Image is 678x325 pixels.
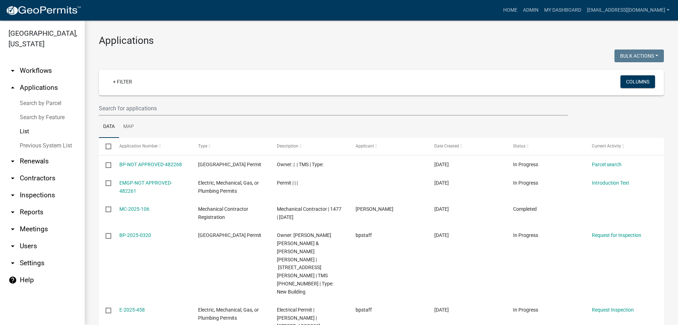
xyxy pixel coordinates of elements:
[191,138,270,155] datatable-header-cell: Type
[434,232,449,238] span: 09/22/2025
[119,144,158,149] span: Application Number
[356,232,372,238] span: bpstaff
[8,157,17,166] i: arrow_drop_down
[99,116,119,138] a: Data
[541,4,584,17] a: My Dashboard
[513,206,537,212] span: Completed
[434,144,459,149] span: Date Created
[349,138,428,155] datatable-header-cell: Applicant
[513,307,538,313] span: In Progress
[620,75,655,88] button: Columns
[592,144,621,149] span: Current Activity
[198,232,261,238] span: Abbeville County Building Permit
[8,225,17,233] i: arrow_drop_down
[428,138,506,155] datatable-header-cell: Date Created
[614,50,664,62] button: Bulk Actions
[99,138,112,155] datatable-header-cell: Select
[584,4,672,17] a: [EMAIL_ADDRESS][DOMAIN_NAME]
[8,191,17,199] i: arrow_drop_down
[277,232,333,294] span: Owner: SHIRLEY CARLYLE AARON & MARY HALEY BRIGHT SHIRLEY | 116 WINONA CHURCH RD | TMS 034-00-00-0...
[277,180,298,186] span: Permit | | |
[8,83,17,92] i: arrow_drop_up
[119,206,149,212] a: MC-2025-106
[112,138,191,155] datatable-header-cell: Application Number
[500,4,520,17] a: Home
[592,180,629,186] a: Introduction Text
[8,66,17,75] i: arrow_drop_down
[8,276,17,284] i: help
[585,138,664,155] datatable-header-cell: Current Activity
[8,208,17,216] i: arrow_drop_down
[119,232,151,238] a: BP-2025-0320
[592,307,634,313] a: Request Inspection
[198,144,207,149] span: Type
[520,4,541,17] a: Admin
[513,144,525,149] span: Status
[592,232,641,238] a: Request for Inspection
[434,307,449,313] span: 09/22/2025
[356,206,393,212] span: John Steely
[506,138,585,155] datatable-header-cell: Status
[434,162,449,167] span: 09/22/2025
[119,162,182,167] a: BP-NOT APPROVED-482268
[277,144,298,149] span: Description
[513,162,538,167] span: In Progress
[434,180,449,186] span: 09/22/2025
[99,35,664,47] h3: Applications
[8,174,17,182] i: arrow_drop_down
[592,162,621,167] a: Parcel search
[198,162,261,167] span: Abbeville County Building Permit
[119,180,172,194] a: EMGP-NOT APPROVED-482261
[8,242,17,250] i: arrow_drop_down
[198,206,248,220] span: Mechanical Contractor Registration
[277,162,323,167] span: Owner: | | TMS | Type:
[198,180,259,194] span: Electric, Mechanical, Gas, or Plumbing Permits
[434,206,449,212] span: 09/22/2025
[356,144,374,149] span: Applicant
[107,75,138,88] a: + Filter
[119,307,145,313] a: E-2025-458
[513,232,538,238] span: In Progress
[277,206,341,220] span: Mechanical Contractor | 1477 | 06/30/2027
[270,138,349,155] datatable-header-cell: Description
[119,116,138,138] a: Map
[99,101,568,116] input: Search for applications
[356,307,372,313] span: bpstaff
[198,307,259,321] span: Electric, Mechanical, Gas, or Plumbing Permits
[8,259,17,267] i: arrow_drop_down
[513,180,538,186] span: In Progress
